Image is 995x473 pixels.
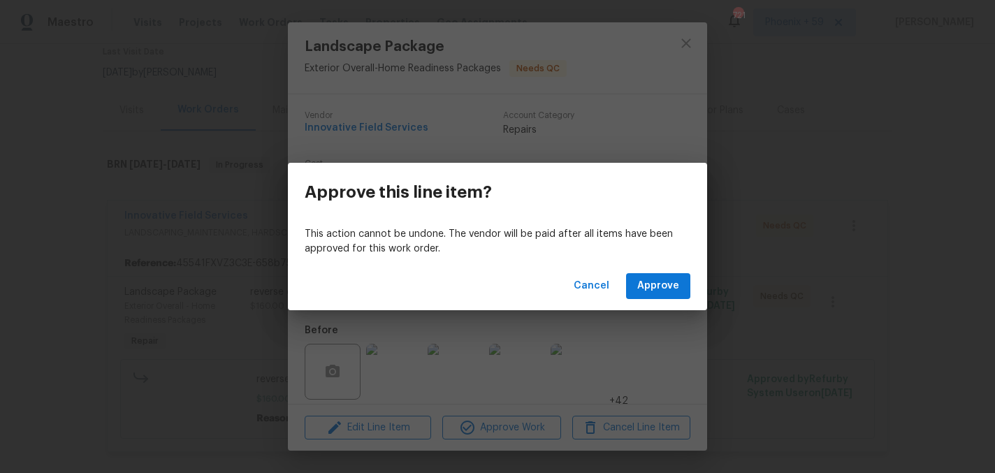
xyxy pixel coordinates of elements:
span: Cancel [574,277,609,295]
span: Approve [637,277,679,295]
p: This action cannot be undone. The vendor will be paid after all items have been approved for this... [305,227,690,256]
h3: Approve this line item? [305,182,492,202]
button: Approve [626,273,690,299]
button: Cancel [568,273,615,299]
